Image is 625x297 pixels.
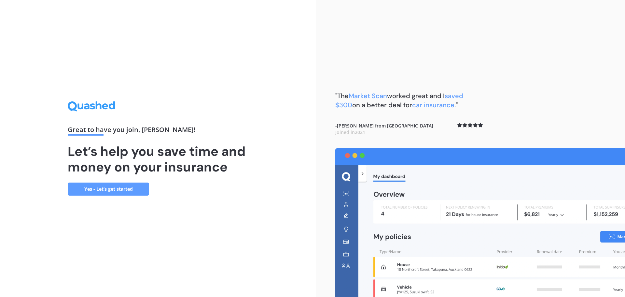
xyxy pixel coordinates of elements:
[335,123,433,135] b: - [PERSON_NAME] from [GEOGRAPHIC_DATA]
[412,101,454,109] span: car insurance
[68,126,248,136] div: Great to have you join , [PERSON_NAME] !
[335,92,463,109] b: "The worked great and I on a better deal for ."
[335,148,625,297] img: dashboard.webp
[335,129,365,135] span: Joined in 2021
[349,92,387,100] span: Market Scan
[68,143,248,175] h1: Let’s help you save time and money on your insurance
[68,183,149,196] a: Yes - Let’s get started
[335,92,463,109] span: saved $300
